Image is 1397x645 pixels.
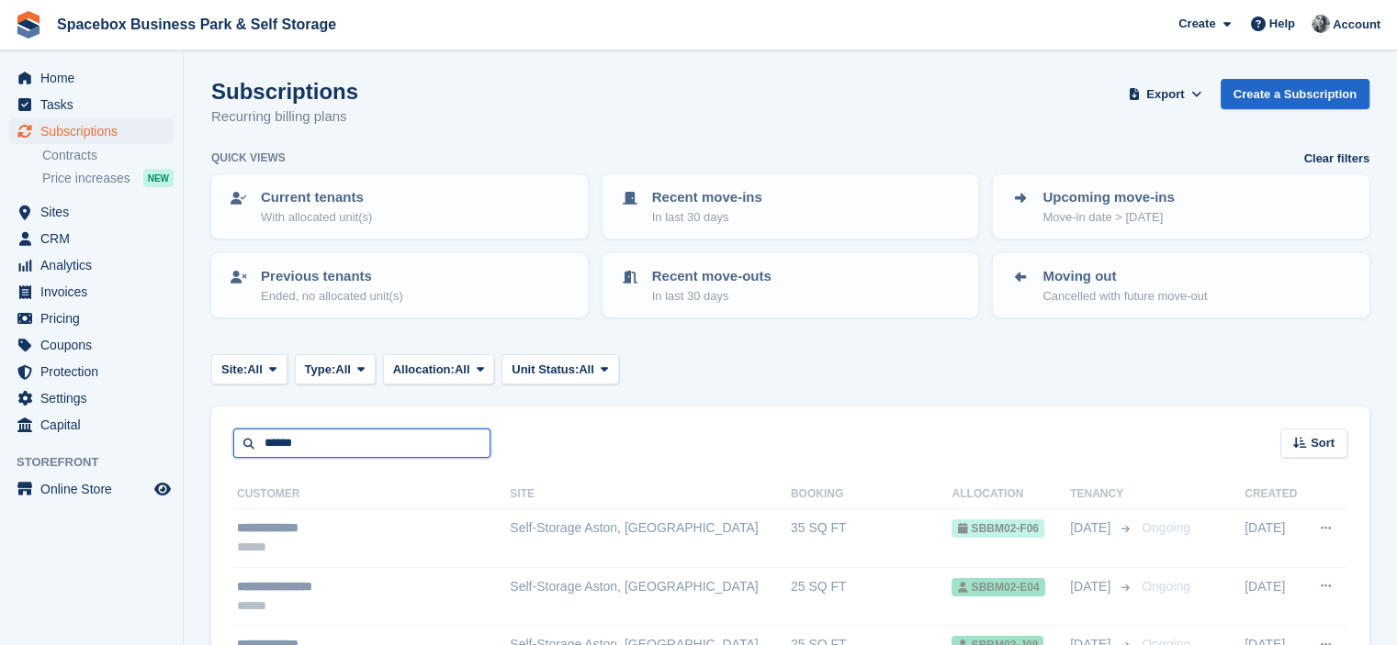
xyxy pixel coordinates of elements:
span: Account [1333,16,1380,34]
a: menu [9,476,174,502]
a: Create a Subscription [1221,79,1369,109]
span: Protection [40,359,151,384]
a: Moving out Cancelled with future move-out [995,255,1368,316]
span: Storefront [17,453,183,472]
a: menu [9,65,174,91]
h6: Quick views [211,150,286,166]
span: Price increases [42,170,130,187]
a: menu [9,226,174,251]
a: menu [9,359,174,384]
span: Coupons [40,332,151,358]
a: Current tenants With allocated unit(s) [213,176,586,237]
p: Cancelled with future move-out [1042,287,1207,306]
span: Export [1146,85,1184,104]
p: In last 30 days [652,287,772,306]
a: Previous tenants Ended, no allocated unit(s) [213,255,586,316]
span: Subscriptions [40,118,151,144]
p: With allocated unit(s) [261,208,372,227]
img: stora-icon-8386f47178a22dfd0bd8f6a31ec36ba5ce8667c1dd55bd0f319d3a0aa187defe.svg [15,11,42,39]
p: Recent move-ins [652,187,762,208]
p: Ended, no allocated unit(s) [261,287,403,306]
a: menu [9,279,174,305]
span: Online Store [40,476,151,502]
a: Recent move-ins In last 30 days [604,176,977,237]
span: Sites [40,199,151,225]
p: Upcoming move-ins [1042,187,1174,208]
a: Recent move-outs In last 30 days [604,255,977,316]
a: menu [9,118,174,144]
a: menu [9,306,174,331]
p: Recent move-outs [652,266,772,287]
a: menu [9,199,174,225]
a: menu [9,332,174,358]
a: Contracts [42,147,174,164]
button: Export [1125,79,1206,109]
a: Preview store [152,478,174,500]
a: Spacebox Business Park & Self Storage [50,9,344,39]
p: Current tenants [261,187,372,208]
span: Settings [40,385,151,411]
span: Help [1269,15,1295,33]
a: menu [9,412,174,438]
span: Invoices [40,279,151,305]
span: Analytics [40,252,151,278]
p: Moving out [1042,266,1207,287]
span: Create [1178,15,1215,33]
img: SUDIPTA VIRMANI [1312,15,1330,33]
a: Upcoming move-ins Move-in date > [DATE] [995,176,1368,237]
div: NEW [143,169,174,187]
a: menu [9,385,174,411]
h1: Subscriptions [211,79,358,104]
span: Pricing [40,306,151,331]
p: Move-in date > [DATE] [1042,208,1174,227]
span: Tasks [40,92,151,117]
a: menu [9,92,174,117]
a: Price increases NEW [42,168,174,188]
span: CRM [40,226,151,251]
span: Capital [40,412,151,438]
a: Clear filters [1303,150,1369,168]
p: In last 30 days [652,208,762,227]
p: Recurring billing plans [211,106,358,128]
span: Home [40,65,151,91]
p: Previous tenants [261,266,403,287]
a: menu [9,252,174,278]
